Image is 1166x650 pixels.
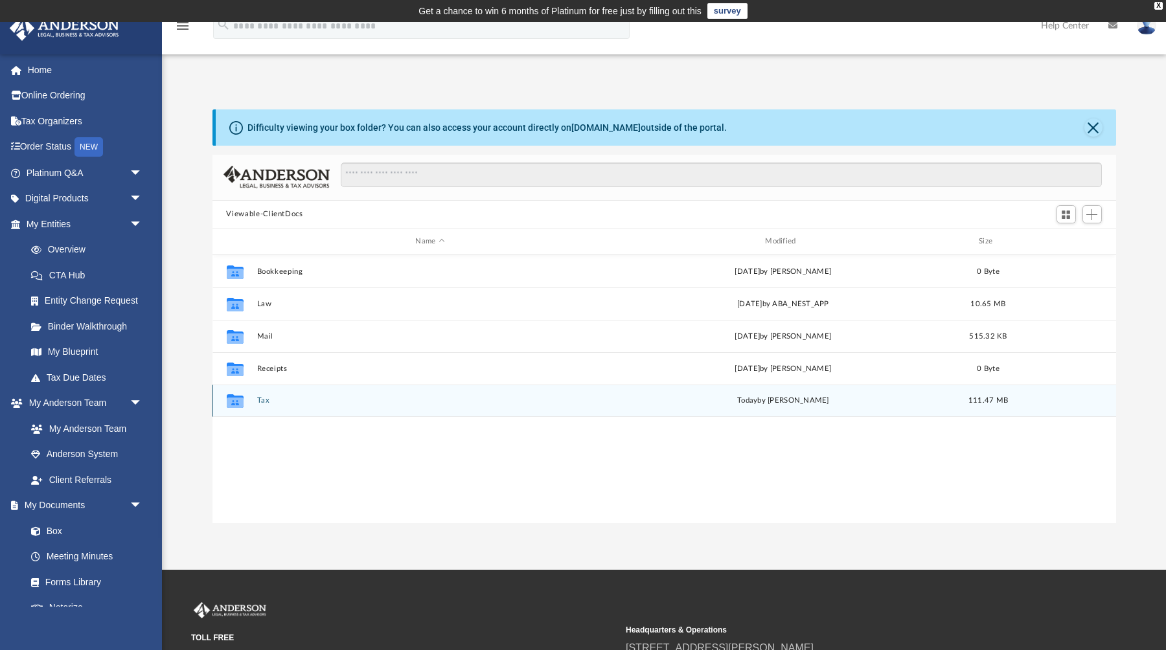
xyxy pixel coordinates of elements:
a: Client Referrals [18,467,155,493]
span: arrow_drop_down [130,186,155,212]
i: menu [175,18,190,34]
a: Tax Due Dates [18,364,162,390]
a: Digital Productsarrow_drop_down [9,186,162,212]
span: 515.32 KB [969,332,1007,339]
button: Mail [257,331,604,340]
div: Modified [609,236,956,247]
a: Binder Walkthrough [18,313,162,339]
a: Platinum Q&Aarrow_drop_down [9,160,162,186]
a: Notarize [18,595,155,621]
div: id [1020,236,1110,247]
span: 0 Byte [977,267,1000,275]
span: today [737,397,757,404]
button: Viewable-ClientDocs [226,208,303,220]
div: [DATE] by ABA_NEST_APP [610,298,957,309]
div: id [218,236,250,247]
a: Home [9,57,162,83]
div: [DATE] by [PERSON_NAME] [610,363,957,374]
a: Anderson System [18,442,155,467]
span: arrow_drop_down [130,160,155,186]
a: Entity Change Request [18,288,162,314]
a: Online Ordering [9,83,162,109]
img: Anderson Advisors Platinum Portal [191,602,269,619]
span: 0 Byte [977,364,1000,372]
a: Forms Library [18,569,149,595]
a: CTA Hub [18,262,162,288]
a: Tax Organizers [9,108,162,134]
a: Box [18,518,149,544]
a: My Blueprint [18,339,155,365]
button: Add [1082,205,1102,223]
div: Difficulty viewing your box folder? You can also access your account directly on outside of the p... [247,121,727,135]
button: Tax [257,396,604,405]
div: [DATE] by [PERSON_NAME] [610,330,957,342]
a: survey [707,3,748,19]
i: search [216,17,231,32]
a: Meeting Minutes [18,544,155,570]
div: [DATE] by [PERSON_NAME] [610,265,957,277]
div: grid [212,255,1116,524]
a: [DOMAIN_NAME] [571,122,641,133]
button: Bookkeeping [257,267,604,275]
button: Receipts [257,364,604,372]
span: 10.65 MB [970,300,1005,307]
input: Search files and folders [341,162,1101,187]
span: 111.47 MB [968,397,1007,404]
small: TOLL FREE [191,632,617,644]
a: My Documentsarrow_drop_down [9,493,155,519]
button: Switch to Grid View [1057,205,1076,223]
div: by [PERSON_NAME] [610,395,957,407]
a: Order StatusNEW [9,134,162,161]
div: NEW [74,137,103,157]
div: close [1154,2,1163,10]
div: Name [256,236,603,247]
div: Get a chance to win 6 months of Platinum for free just by filling out this [418,3,702,19]
img: Anderson Advisors Platinum Portal [6,16,123,41]
img: User Pic [1137,16,1156,35]
span: arrow_drop_down [130,211,155,238]
a: My Anderson Teamarrow_drop_down [9,390,155,416]
button: Law [257,299,604,308]
button: Close [1084,118,1103,137]
a: Overview [18,237,162,263]
span: arrow_drop_down [130,493,155,519]
span: arrow_drop_down [130,390,155,417]
small: Headquarters & Operations [626,624,1051,636]
a: My Entitiesarrow_drop_down [9,211,162,237]
a: My Anderson Team [18,416,149,442]
div: Size [962,236,1014,247]
a: menu [175,25,190,34]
